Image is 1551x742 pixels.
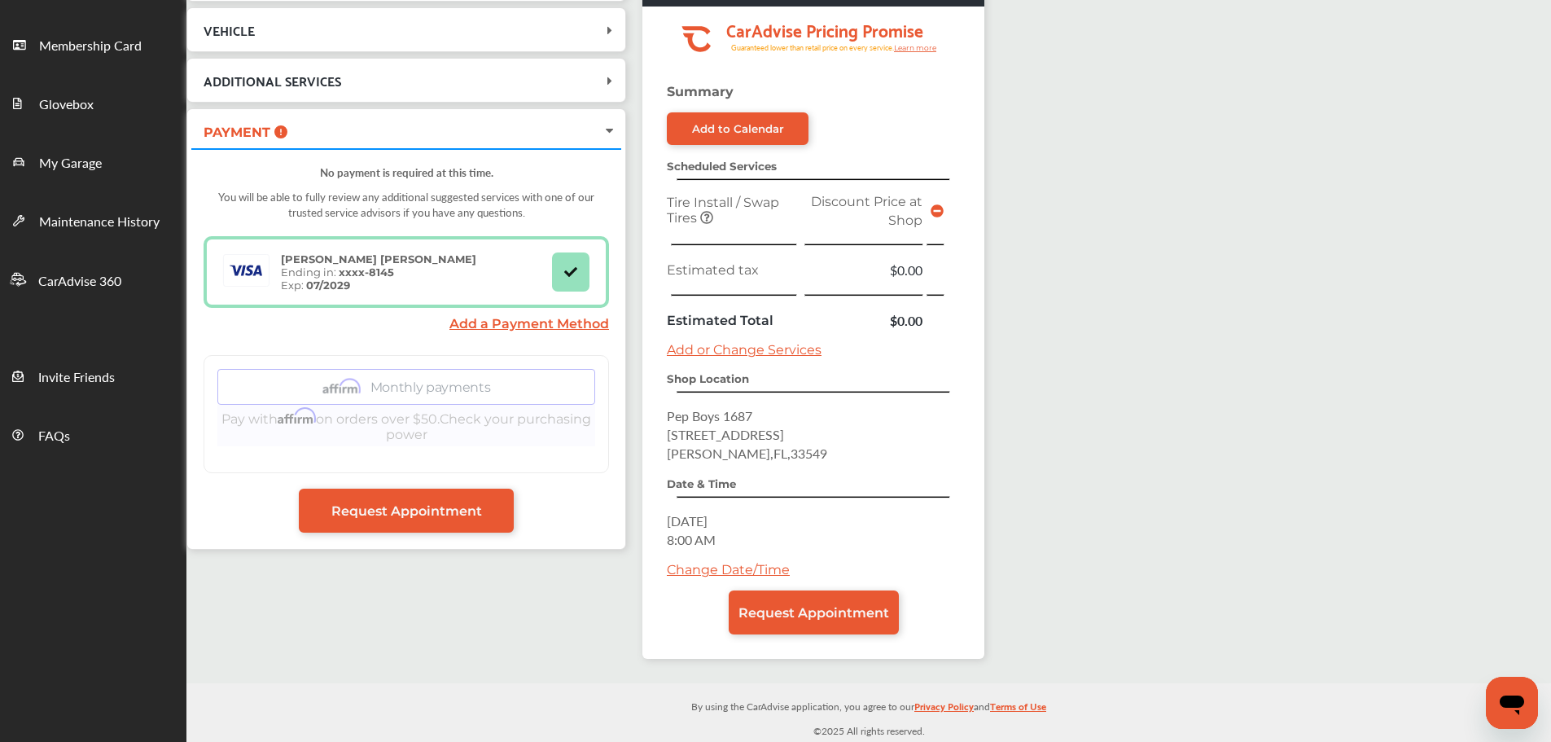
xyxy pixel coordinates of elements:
span: Discount Price at Shop [811,194,922,228]
a: Membership Card [1,15,186,73]
strong: Shop Location [667,372,749,385]
strong: 07/2029 [306,279,350,292]
p: By using the CarAdvise application, you agree to our and [186,697,1551,714]
td: $0.00 [800,307,927,334]
a: Change Date/Time [667,562,790,577]
div: Add to Calendar [692,122,784,135]
strong: Summary [667,84,734,99]
a: Privacy Policy [914,697,974,722]
span: Pep Boys 1687 [667,406,752,425]
tspan: Learn more [894,43,937,52]
a: Maintenance History [1,191,186,249]
div: © 2025 All rights reserved. [186,683,1551,742]
span: Invite Friends [38,367,115,389]
div: Ending in: Exp: [273,252,484,292]
span: ADDITIONAL SERVICES [204,69,341,91]
a: Add or Change Services [667,342,822,358]
a: My Garage [1,132,186,191]
div: You will be able to fully review any additional suggested services with one of our trusted servic... [204,181,609,236]
strong: Date & Time [667,477,736,490]
iframe: Button to launch messaging window [1486,677,1538,729]
a: Glovebox [1,73,186,132]
a: Add a Payment Method [449,316,609,331]
span: Request Appointment [738,605,889,621]
a: Terms of Use [990,697,1046,722]
a: Request Appointment [299,489,514,533]
a: Request Appointment [729,591,899,634]
span: VEHICLE [204,19,255,41]
a: Add to Calendar [667,112,808,145]
td: $0.00 [800,257,927,283]
tspan: Guaranteed lower than retail price on every service. [731,42,894,53]
span: Tire Install / Swap Tires [667,195,779,226]
strong: [PERSON_NAME] [PERSON_NAME] [281,252,476,266]
span: [DATE] [667,511,708,530]
span: 8:00 AM [667,530,716,549]
strong: Scheduled Services [667,160,777,173]
span: Glovebox [39,94,94,116]
span: PAYMENT [204,125,270,140]
td: Estimated tax [663,257,800,283]
span: My Garage [39,153,102,174]
span: FAQs [38,426,70,447]
td: Estimated Total [663,307,800,334]
span: CarAdvise 360 [38,271,121,292]
span: [STREET_ADDRESS] [667,425,784,444]
strong: xxxx- 8145 [339,266,394,279]
tspan: CarAdvise Pricing Promise [726,15,923,44]
strong: No payment is required at this time. [320,165,493,180]
span: [PERSON_NAME] , FL , 33549 [667,444,827,463]
span: Membership Card [39,36,142,57]
span: Request Appointment [331,503,482,519]
span: Maintenance History [39,212,160,233]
